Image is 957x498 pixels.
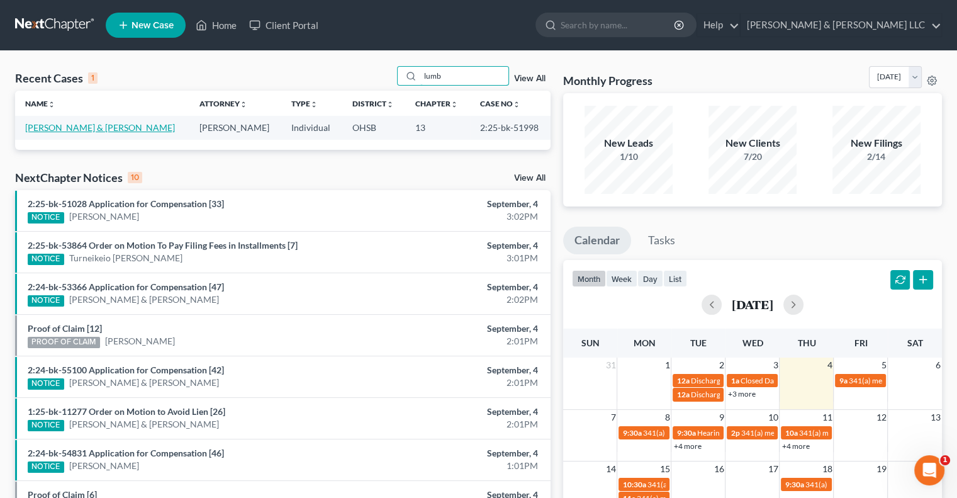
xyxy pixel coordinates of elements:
a: Turneikeio [PERSON_NAME] [69,252,182,264]
a: [PERSON_NAME] & [PERSON_NAME] [69,293,219,306]
input: Search by name... [420,67,508,85]
div: 3:02PM [376,210,538,223]
span: 10a [785,428,797,438]
a: Tasks [637,227,686,254]
span: Closed Date for [PERSON_NAME] [740,376,851,385]
span: 4 [825,358,833,373]
a: 2:24-bk-54831 Application for Compensation [46] [28,448,224,458]
div: 2/14 [832,150,921,163]
span: 341(a) meeting for [PERSON_NAME] [805,480,926,489]
a: [PERSON_NAME] [69,210,139,223]
td: 13 [405,116,470,139]
div: September, 4 [376,364,538,376]
a: +3 more [727,389,755,399]
div: 3:01PM [376,252,538,264]
span: 9a [839,376,847,385]
span: 10 [766,410,779,425]
span: 9 [717,410,725,425]
span: 16 [712,461,725,477]
a: View All [514,174,546,183]
div: 2:02PM [376,293,538,306]
button: month [572,270,606,287]
a: [PERSON_NAME] [105,335,175,348]
div: New Leads [585,136,673,150]
span: 9:30a [622,428,641,438]
iframe: Intercom live chat [914,455,944,485]
a: 2:25-bk-53864 Order on Motion To Pay Filing Fees in Installments [7] [28,240,298,251]
div: September, 4 [376,198,538,210]
span: 341(a) meeting for [PERSON_NAME] [647,480,768,489]
div: September, 4 [376,281,538,293]
i: unfold_more [451,101,458,108]
a: 1:25-bk-11277 Order on Motion to Avoid Lien [26] [28,406,225,417]
a: Client Portal [243,14,325,37]
span: 2p [730,428,739,438]
span: 12a [676,376,689,385]
span: 18 [820,461,833,477]
button: list [663,270,687,287]
h3: Monthly Progress [563,73,652,88]
div: New Clients [708,136,797,150]
span: 11 [820,410,833,425]
input: Search by name... [561,13,676,37]
span: Thu [797,337,815,348]
span: 1 [940,455,950,465]
a: 2:25-bk-51028 Application for Compensation [33] [28,198,224,209]
i: unfold_more [240,101,247,108]
div: New Filings [832,136,921,150]
a: +4 more [781,441,809,451]
div: 1/10 [585,150,673,163]
td: 2:25-bk-51998 [470,116,551,139]
i: unfold_more [310,101,318,108]
span: New Case [132,21,174,30]
span: 13 [929,410,942,425]
span: 12a [676,390,689,399]
span: Discharge Date for [PERSON_NAME][GEOGRAPHIC_DATA] [690,376,888,385]
a: Nameunfold_more [25,99,55,108]
td: [PERSON_NAME] [189,116,282,139]
span: 31 [604,358,617,373]
a: [PERSON_NAME] & [PERSON_NAME] [69,418,219,431]
span: 2 [717,358,725,373]
span: 8 [663,410,671,425]
div: NOTICE [28,378,64,390]
span: 15 [658,461,671,477]
span: 19 [875,461,887,477]
a: Attorneyunfold_more [199,99,247,108]
span: 341(a) meeting for [PERSON_NAME] [798,428,920,438]
span: Sun [581,337,599,348]
div: 7/20 [708,150,797,163]
button: day [637,270,663,287]
a: 2:24-bk-55100 Application for Compensation [42] [28,365,224,375]
button: week [606,270,637,287]
td: Individual [281,116,342,139]
div: September, 4 [376,322,538,335]
span: 3 [771,358,779,373]
div: NOTICE [28,254,64,265]
span: Hearing for [PERSON_NAME] [697,428,795,438]
a: Districtunfold_more [352,99,394,108]
span: Sat [907,337,922,348]
a: +4 more [673,441,701,451]
div: 2:01PM [376,376,538,389]
span: 1 [663,358,671,373]
a: [PERSON_NAME] [69,460,139,472]
div: Recent Cases [15,71,98,86]
a: View All [514,74,546,83]
div: NOTICE [28,295,64,307]
a: [PERSON_NAME] & [PERSON_NAME] [25,122,175,133]
a: Home [189,14,243,37]
span: 12 [875,410,887,425]
span: 14 [604,461,617,477]
div: 2:01PM [376,335,538,348]
h2: [DATE] [732,298,773,311]
span: 10:30a [622,480,646,489]
div: PROOF OF CLAIM [28,337,100,348]
span: 9:30a [676,428,695,438]
div: September, 4 [376,447,538,460]
i: unfold_more [386,101,394,108]
div: 10 [128,172,142,183]
a: Chapterunfold_more [415,99,458,108]
span: 7 [609,410,617,425]
span: 5 [880,358,887,373]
